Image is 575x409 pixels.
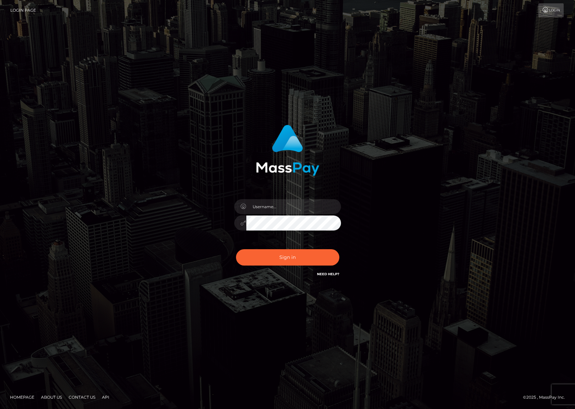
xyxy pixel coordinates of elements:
[66,392,98,402] a: Contact Us
[523,394,570,401] div: © 2025 , MassPay Inc.
[7,392,37,402] a: Homepage
[236,249,339,266] button: Sign in
[38,392,65,402] a: About Us
[246,199,341,214] input: Username...
[99,392,112,402] a: API
[256,125,319,176] img: MassPay Login
[10,3,36,17] a: Login Page
[317,272,339,276] a: Need Help?
[538,3,564,17] a: Login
